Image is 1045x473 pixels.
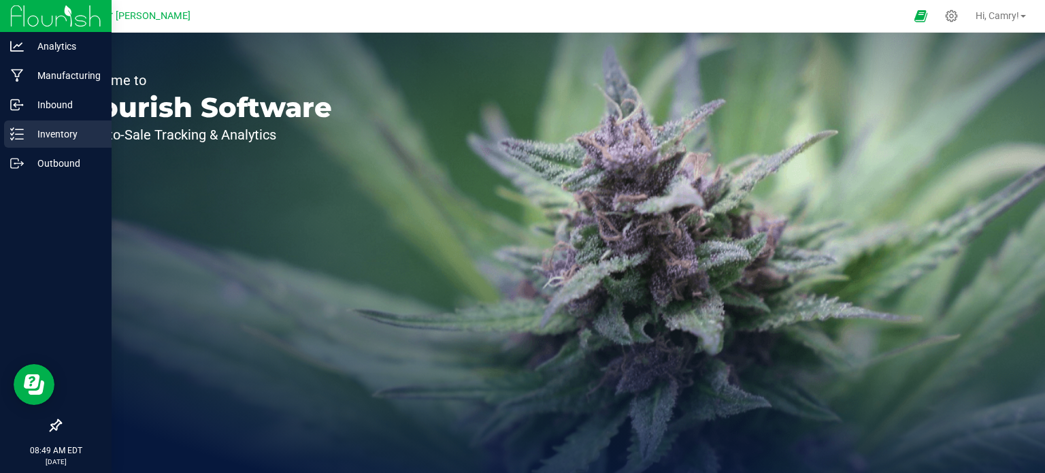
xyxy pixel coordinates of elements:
[10,39,24,53] inline-svg: Analytics
[10,157,24,170] inline-svg: Outbound
[14,364,54,405] iframe: Resource center
[73,74,332,87] p: Welcome to
[73,94,332,121] p: Flourish Software
[88,10,190,22] span: Major [PERSON_NAME]
[6,457,105,467] p: [DATE]
[906,3,936,29] span: Open Ecommerce Menu
[976,10,1019,21] span: Hi, Camry!
[10,98,24,112] inline-svg: Inbound
[24,97,105,113] p: Inbound
[943,10,960,22] div: Manage settings
[6,444,105,457] p: 08:49 AM EDT
[24,38,105,54] p: Analytics
[10,69,24,82] inline-svg: Manufacturing
[73,128,332,142] p: Seed-to-Sale Tracking & Analytics
[10,127,24,141] inline-svg: Inventory
[24,126,105,142] p: Inventory
[24,155,105,172] p: Outbound
[24,67,105,84] p: Manufacturing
